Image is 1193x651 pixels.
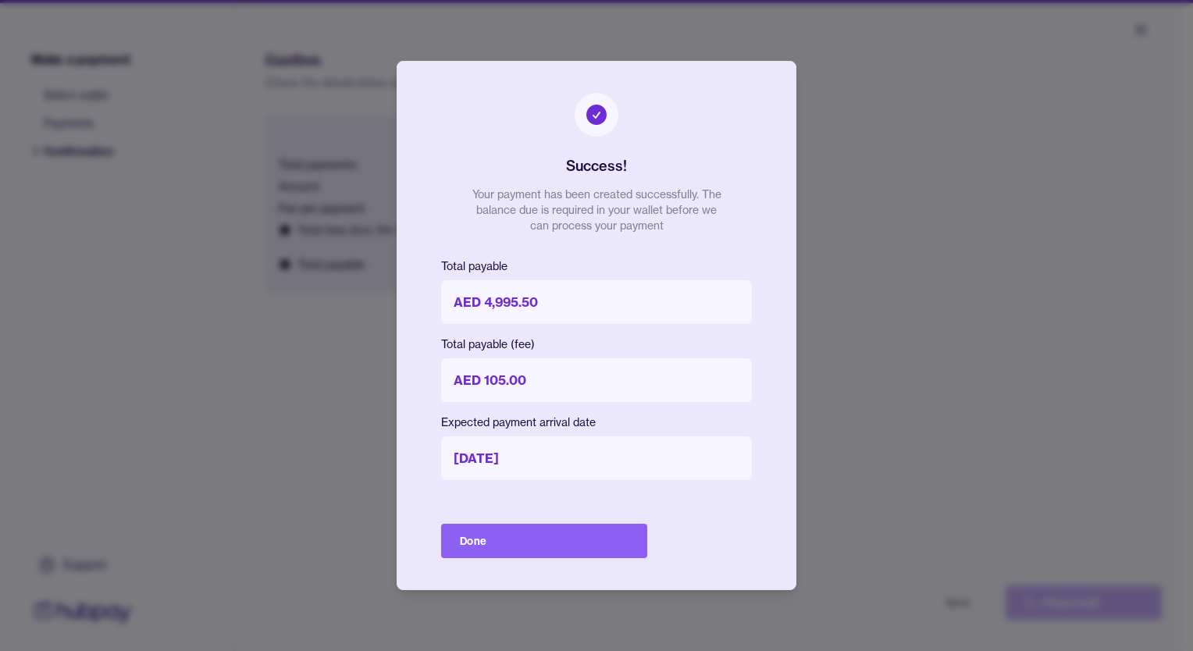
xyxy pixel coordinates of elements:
p: AED 105.00 [441,358,752,402]
p: Expected payment arrival date [441,414,752,430]
p: AED 4,995.50 [441,280,752,324]
p: [DATE] [441,436,752,480]
p: Total payable [441,258,752,274]
p: Your payment has been created successfully. The balance due is required in your wallet before we ... [472,187,721,233]
button: Done [441,524,647,558]
p: Total payable (fee) [441,336,752,352]
h2: Success! [566,155,627,177]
